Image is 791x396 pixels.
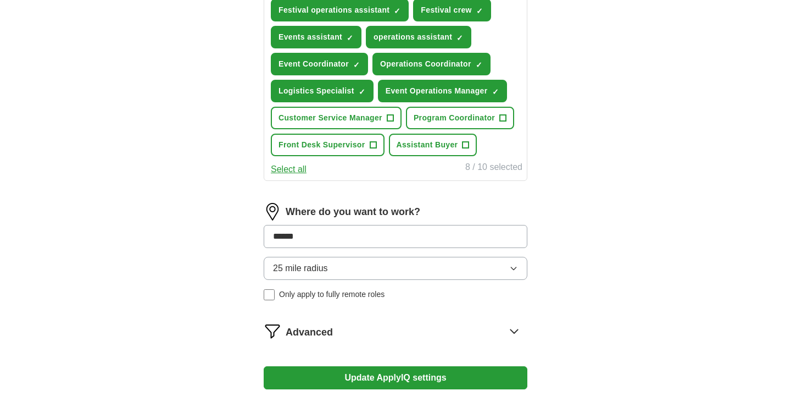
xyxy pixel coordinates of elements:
input: Only apply to fully remote roles [264,289,275,300]
span: Customer Service Manager [278,112,382,124]
button: Logistics Specialist✓ [271,80,374,102]
button: Update ApplyIQ settings [264,366,527,389]
span: Festival crew [421,4,472,16]
span: ✓ [492,87,499,96]
button: Assistant Buyer [389,134,477,156]
span: ✓ [476,7,483,15]
img: filter [264,322,281,340]
span: 25 mile radius [273,262,328,275]
span: Event Operations Manager [386,85,488,97]
span: Assistant Buyer [397,139,458,151]
span: ✓ [353,61,360,69]
button: 25 mile radius [264,257,527,280]
button: Event Coordinator✓ [271,53,368,75]
span: ✓ [456,34,463,42]
button: Events assistant✓ [271,26,361,48]
label: Where do you want to work? [286,205,420,219]
button: Operations Coordinator✓ [372,53,491,75]
button: Program Coordinator [406,107,514,129]
button: Customer Service Manager [271,107,402,129]
span: Operations Coordinator [380,58,471,70]
span: Front Desk Supervisor [278,139,365,151]
button: Front Desk Supervisor [271,134,385,156]
span: Event Coordinator [278,58,349,70]
button: operations assistant✓ [366,26,471,48]
span: Program Coordinator [414,112,495,124]
span: operations assistant [374,31,452,43]
span: Only apply to fully remote roles [279,289,385,300]
span: ✓ [347,34,353,42]
span: Advanced [286,325,333,340]
div: 8 / 10 selected [465,161,522,176]
span: Events assistant [278,31,342,43]
span: ✓ [476,61,482,69]
button: Select all [271,163,307,176]
span: ✓ [359,87,365,96]
span: Logistics Specialist [278,85,354,97]
img: location.png [264,203,281,221]
span: Festival operations assistant [278,4,389,16]
span: ✓ [394,7,400,15]
button: Event Operations Manager✓ [378,80,507,102]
